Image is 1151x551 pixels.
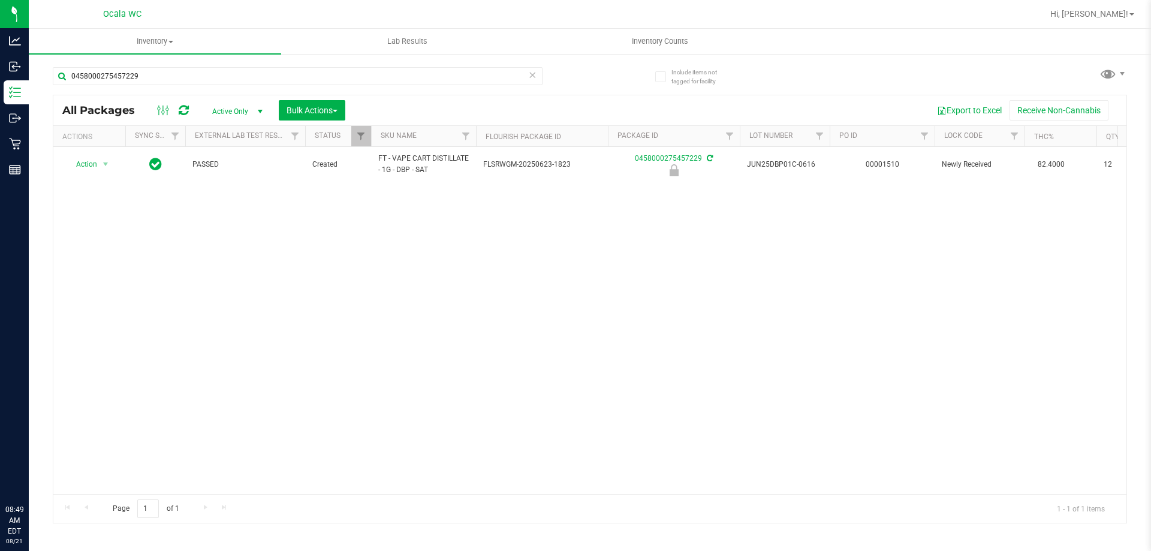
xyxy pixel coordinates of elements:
input: 1 [137,499,159,518]
a: Status [315,131,341,140]
span: Lab Results [371,36,444,47]
inline-svg: Inventory [9,86,21,98]
span: Created [312,159,364,170]
a: Filter [456,126,476,146]
a: 0458000275457229 [635,154,702,162]
a: Inventory [29,29,281,54]
a: Filter [915,126,935,146]
span: PASSED [192,159,298,170]
a: Filter [165,126,185,146]
span: In Sync [149,156,162,173]
a: Filter [285,126,305,146]
a: Filter [351,126,371,146]
span: Action [65,156,98,173]
a: THC% [1034,133,1054,141]
a: Filter [810,126,830,146]
span: Hi, [PERSON_NAME]! [1050,9,1128,19]
span: 12 [1104,159,1149,170]
div: Newly Received [606,164,742,176]
p: 08/21 [5,537,23,546]
span: Newly Received [942,159,1017,170]
span: JUN25DBP01C-0616 [747,159,822,170]
span: select [98,156,113,173]
inline-svg: Reports [9,164,21,176]
p: 08:49 AM EDT [5,504,23,537]
a: Sync Status [135,131,181,140]
a: Filter [1005,126,1025,146]
span: Page of 1 [103,499,189,518]
button: Receive Non-Cannabis [1010,100,1108,121]
a: Lab Results [281,29,534,54]
a: Lock Code [944,131,983,140]
inline-svg: Retail [9,138,21,150]
span: 82.4000 [1032,156,1071,173]
a: 00001510 [866,160,899,168]
a: Inventory Counts [534,29,786,54]
inline-svg: Inbound [9,61,21,73]
span: Bulk Actions [287,106,338,115]
span: 1 - 1 of 1 items [1047,499,1114,517]
iframe: Resource center [12,455,48,491]
span: Ocala WC [103,9,141,19]
span: FT - VAPE CART DISTILLATE - 1G - DBP - SAT [378,153,469,176]
a: Flourish Package ID [486,133,561,141]
button: Bulk Actions [279,100,345,121]
span: Inventory [29,36,281,47]
span: Clear [528,67,537,83]
span: Inventory Counts [616,36,704,47]
span: All Packages [62,104,147,117]
span: Sync from Compliance System [705,154,713,162]
a: Lot Number [749,131,793,140]
a: Package ID [617,131,658,140]
a: Filter [720,126,740,146]
inline-svg: Outbound [9,112,21,124]
div: Actions [62,133,120,141]
a: PO ID [839,131,857,140]
inline-svg: Analytics [9,35,21,47]
span: FLSRWGM-20250623-1823 [483,159,601,170]
button: Export to Excel [929,100,1010,121]
input: Search Package ID, Item Name, SKU, Lot or Part Number... [53,67,543,85]
a: SKU Name [381,131,417,140]
a: External Lab Test Result [195,131,289,140]
a: Qty [1106,133,1119,141]
span: Include items not tagged for facility [671,68,731,86]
